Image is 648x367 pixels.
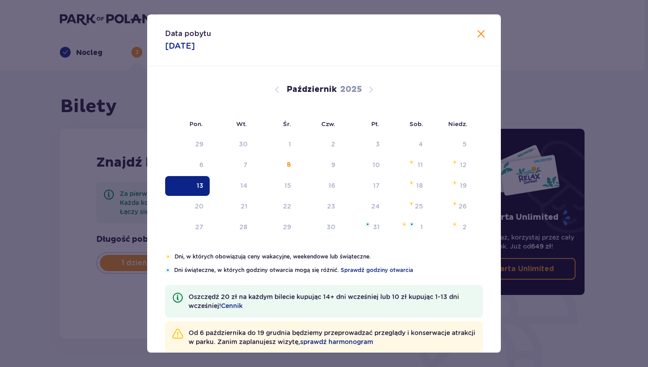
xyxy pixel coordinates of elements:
[321,120,335,127] small: Czw.
[197,181,203,190] div: 13
[463,222,467,231] div: 2
[373,160,380,169] div: 10
[331,140,335,149] div: 2
[429,217,473,237] td: niedziela, 2 listopada 2025
[371,120,379,127] small: Pt.
[283,222,291,231] div: 29
[165,41,195,51] p: [DATE]
[452,201,458,206] img: Pomarańczowa gwiazdka
[239,222,247,231] div: 28
[165,267,171,273] img: Niebieska gwiazdka
[409,159,414,165] img: Pomarańczowa gwiazdka
[297,135,342,154] td: Data niedostępna. czwartek, 2 października 2025
[371,202,380,211] div: 24
[236,120,247,127] small: Wt.
[195,140,203,149] div: 29
[386,135,430,154] td: Data niedostępna. sobota, 4 października 2025
[340,84,362,95] p: 2025
[460,181,467,190] div: 19
[189,120,203,127] small: Pon.
[429,135,473,154] td: Data niedostępna. niedziela, 5 października 2025
[365,222,370,227] img: Niebieska gwiazdka
[165,29,211,39] p: Data pobytu
[165,155,210,175] td: Data niedostępna. poniedziałek, 6 października 2025
[195,202,203,211] div: 20
[327,202,335,211] div: 23
[240,181,247,190] div: 14
[239,140,247,149] div: 30
[210,217,254,237] td: wtorek, 28 października 2025
[165,197,210,217] td: poniedziałek, 20 października 2025
[331,160,335,169] div: 9
[416,181,423,190] div: 18
[165,254,171,259] img: Pomarańczowa gwiazdka
[287,160,291,169] div: 8
[420,222,423,231] div: 1
[221,301,243,310] a: Cennik
[418,140,423,149] div: 4
[448,120,468,127] small: Niedz.
[241,202,247,211] div: 21
[210,135,254,154] td: Data niedostępna. wtorek, 30 września 2025
[297,176,342,196] td: czwartek, 16 października 2025
[459,202,467,211] div: 26
[342,135,386,154] td: Data niedostępna. piątek, 3 października 2025
[409,120,423,127] small: Sob.
[165,176,210,196] td: Data zaznaczona. poniedziałek, 13 października 2025
[272,84,283,95] button: Poprzedni miesiąc
[341,266,413,274] a: Sprawdź godziny otwarcia
[165,135,210,154] td: Data niedostępna. poniedziałek, 29 września 2025
[373,222,380,231] div: 31
[376,140,380,149] div: 3
[342,176,386,196] td: piątek, 17 października 2025
[409,201,414,206] img: Pomarańczowa gwiazdka
[460,160,467,169] div: 12
[297,197,342,217] td: czwartek, 23 października 2025
[476,29,486,40] button: Zamknij
[386,197,430,217] td: sobota, 25 października 2025
[283,120,291,127] small: Śr.
[254,155,297,175] td: środa, 8 października 2025
[327,222,335,231] div: 30
[342,155,386,175] td: piątek, 10 października 2025
[300,337,373,346] a: sprawdź harmonogram
[429,176,473,196] td: niedziela, 19 października 2025
[254,197,297,217] td: środa, 22 października 2025
[189,292,476,310] p: Oszczędź 20 zł na każdym bilecie kupując 14+ dni wcześniej lub 10 zł kupując 1-13 dni wcześniej!
[415,202,423,211] div: 25
[174,266,483,274] p: Dni świąteczne, w których godziny otwarcia mogą się różnić.
[210,155,254,175] td: Data niedostępna. wtorek, 7 października 2025
[452,222,458,227] img: Pomarańczowa gwiazdka
[452,159,458,165] img: Pomarańczowa gwiazdka
[328,181,335,190] div: 16
[254,176,297,196] td: środa, 15 października 2025
[297,217,342,237] td: czwartek, 30 października 2025
[463,140,467,149] div: 5
[365,84,376,95] button: Następny miesiąc
[373,181,380,190] div: 17
[243,160,247,169] div: 7
[165,217,210,237] td: poniedziałek, 27 października 2025
[452,180,458,186] img: Pomarańczowa gwiazdka
[386,155,430,175] td: sobota, 11 października 2025
[429,155,473,175] td: niedziela, 12 października 2025
[199,160,203,169] div: 6
[342,217,386,237] td: piątek, 31 października 2025
[210,176,254,196] td: wtorek, 14 października 2025
[284,181,291,190] div: 15
[401,222,407,227] img: Pomarańczowa gwiazdka
[297,155,342,175] td: czwartek, 9 października 2025
[254,217,297,237] td: środa, 29 października 2025
[283,202,291,211] div: 22
[254,135,297,154] td: Data niedostępna. środa, 1 października 2025
[409,222,414,227] img: Niebieska gwiazdka
[189,328,476,346] p: Od 6 października do 19 grudnia będziemy przeprowadzać przeglądy i konserwacje atrakcji w parku. ...
[342,197,386,217] td: piątek, 24 października 2025
[287,84,337,95] p: Październik
[429,197,473,217] td: niedziela, 26 października 2025
[175,253,483,261] p: Dni, w których obowiązują ceny wakacyjne, weekendowe lub świąteczne.
[288,140,291,149] div: 1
